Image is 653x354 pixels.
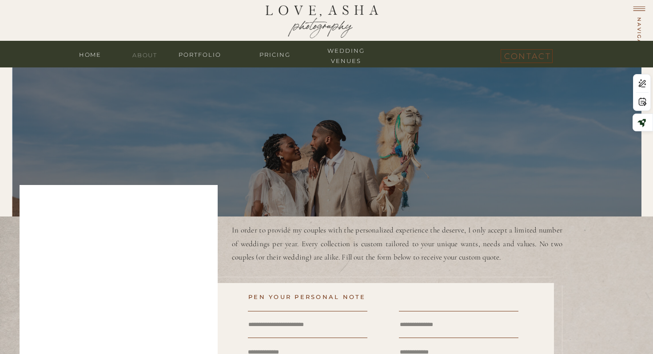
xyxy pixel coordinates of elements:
[127,50,163,59] a: about
[248,50,302,58] a: Pricing
[504,49,549,59] a: contact
[72,50,108,58] a: home
[635,17,643,57] h1: navigate
[232,224,562,270] p: In order to provide my couples with the personalized experience the deserve, I only accept a limi...
[319,46,373,54] a: wedding venues
[173,50,227,58] a: portfolio
[248,292,447,305] h2: pen your personal note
